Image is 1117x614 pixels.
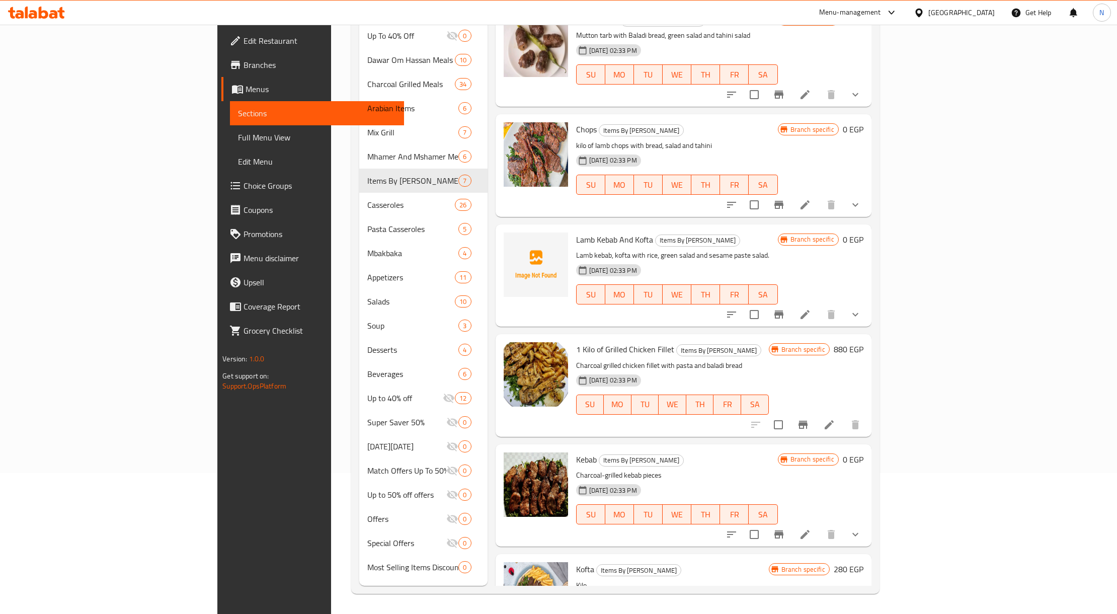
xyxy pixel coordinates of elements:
a: Edit menu item [799,89,811,101]
button: SA [749,284,777,304]
button: SU [576,64,605,85]
span: SA [753,507,773,522]
span: Full Menu View [238,131,396,143]
div: Up To 40% Off [367,30,446,42]
button: SU [576,175,605,195]
span: Grocery Checklist [244,325,396,337]
p: Charcoal-grilled kebab pieces [576,469,778,482]
span: WE [667,178,687,192]
span: Items By [PERSON_NAME] [677,345,761,356]
span: 10 [455,55,470,65]
span: 7 [459,128,470,137]
span: Branch specific [786,125,838,134]
div: items [458,102,471,114]
div: items [458,440,471,452]
span: [DATE] 02:33 PM [585,156,641,165]
div: items [458,561,471,573]
div: items [455,54,471,66]
div: Mix Grill [367,126,458,138]
a: Edit menu item [799,199,811,211]
button: Branch-specific-item [767,302,791,327]
div: Casseroles [367,199,455,211]
span: Coupons [244,204,396,216]
span: Branch specific [777,565,829,574]
svg: Inactive section [446,416,458,428]
span: WE [667,287,687,302]
span: TH [690,397,710,412]
span: Version: [222,352,247,365]
span: Offers [367,513,446,525]
button: TH [691,64,720,85]
span: WE [667,67,687,82]
span: Mhamer And Mshamer Meals [367,150,458,163]
button: Branch-specific-item [791,413,815,437]
button: show more [843,83,867,107]
span: SA [753,178,773,192]
span: Super Saver 50% [367,416,446,428]
span: 4 [459,345,470,355]
button: SA [749,175,777,195]
button: FR [720,175,749,195]
a: Choice Groups [221,174,404,198]
button: WE [663,64,691,85]
button: TU [634,284,663,304]
div: items [458,126,471,138]
div: Up to 40% off12 [359,386,487,410]
div: Dawar Om Hassan Meals10 [359,48,487,72]
p: Kilo [576,579,769,592]
nav: Menu sections [359,20,487,583]
div: [DATE][DATE]0 [359,434,487,458]
h6: 880 EGP [834,342,863,356]
button: SA [741,395,769,415]
button: SA [749,504,777,524]
div: Special Offers0 [359,531,487,555]
span: Select to update [744,194,765,215]
div: Special Offers [367,537,446,549]
div: Items By Kilo [596,564,681,576]
div: Items By Kilo [599,454,684,467]
span: Branches [244,59,396,71]
a: Grocery Checklist [221,319,404,343]
p: Lamb kebab, kofta with rice, green salad and sesame paste salad. [576,249,778,262]
div: items [458,150,471,163]
span: 5 [459,224,470,234]
span: Menus [246,83,396,95]
span: SU [581,397,600,412]
span: MO [608,397,627,412]
span: Items By [PERSON_NAME] [597,565,681,576]
div: Super Saver 50%0 [359,410,487,434]
svg: Inactive section [446,513,458,525]
span: 0 [459,466,470,476]
span: Chops [576,122,597,137]
svg: Show Choices [849,528,861,541]
span: [DATE] 02:33 PM [585,46,641,55]
span: WE [663,397,682,412]
span: 0 [459,490,470,500]
a: Branches [221,53,404,77]
span: [DATE] 02:33 PM [585,486,641,495]
span: Dawar Om Hassan Meals [367,54,455,66]
span: Up to 40% off [367,392,443,404]
div: Up to 50% off offers [367,489,446,501]
h6: 0 EGP [843,122,863,136]
div: Desserts4 [359,338,487,362]
a: Edit menu item [823,419,835,431]
button: Branch-specific-item [767,522,791,547]
span: TH [695,178,716,192]
button: MO [605,504,634,524]
span: SU [581,178,601,192]
span: Lamb Kebab And Kofta [576,232,653,247]
svg: Inactive section [446,30,458,42]
div: Mbakbaka4 [359,241,487,265]
h6: 0 EGP [843,13,863,27]
div: items [458,465,471,477]
button: TH [691,284,720,304]
span: Select to update [768,414,789,435]
div: Arabian Items [367,102,458,114]
button: Branch-specific-item [767,193,791,217]
div: Soup3 [359,314,487,338]
span: Items By [PERSON_NAME] [656,235,740,246]
span: Salads [367,295,455,308]
a: Coverage Report [221,294,404,319]
div: Casseroles26 [359,193,487,217]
